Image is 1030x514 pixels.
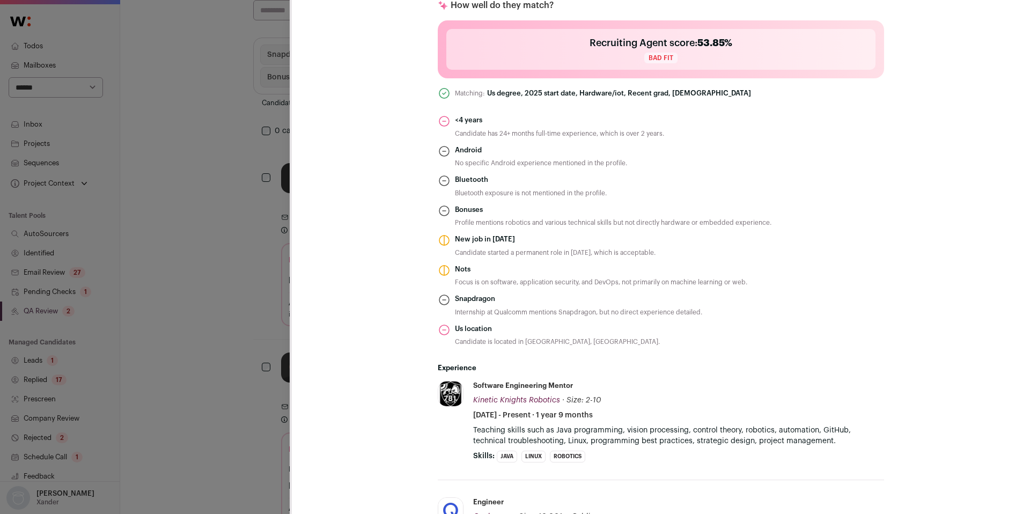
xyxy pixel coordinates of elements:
li: Linux [521,451,546,462]
div: Bonuses [455,204,771,215]
div: Focus is on software, application security, and DevOps, not primarily on machine learning or web. [455,277,747,287]
div: Us location [455,324,660,334]
img: f001ede6aeda2e7820b2f3a1dfbc763ae65d34b5dc7b6a07f956d3f2998b76f9.jpg [438,381,463,406]
div: Profile mentions robotics and various technical skills but not directly hardware or embedded expe... [455,218,771,227]
div: Engineer [473,497,504,507]
span: Bad fit [644,53,678,63]
div: Candidate is located in [GEOGRAPHIC_DATA], [GEOGRAPHIC_DATA]. [455,337,660,347]
h2: Recruiting Agent score: [590,35,732,50]
span: [DATE] - Present · 1 year 9 months [473,410,593,421]
span: Kinetic Knights Robotics [473,396,560,404]
div: Candidate has 24+ months full-time experience, which is over 2 years. [455,129,664,138]
span: 53.85% [697,38,732,48]
li: Java [497,451,517,462]
div: Us degree, 2025 start date, Hardware/iot, Recent grad, [DEMOGRAPHIC_DATA] [487,89,751,98]
div: Software Engineering Mentor [473,381,573,391]
div: No specific Android experience mentioned in the profile. [455,158,627,168]
h2: Experience [438,364,884,372]
div: Candidate started a permanent role in [DATE], which is acceptable. [455,248,656,258]
span: Skills: [473,451,495,461]
div: Matching: [455,89,485,98]
div: Bluetooth [455,174,607,185]
div: Snapdragon [455,293,702,304]
p: Teaching skills such as Java programming, vision processing, control theory, robotics, automation... [473,425,884,446]
div: Internship at Qualcomm mentions Snapdragon, but no direct experience detailed. [455,307,702,317]
div: Nots [455,264,747,275]
div: Bluetooth exposure is not mentioned in the profile. [455,188,607,198]
div: <4 years [455,115,664,126]
div: Android [455,145,627,156]
li: Robotics [550,451,585,462]
span: · Size: 2-10 [562,396,601,404]
div: New job in [DATE] [455,234,656,245]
